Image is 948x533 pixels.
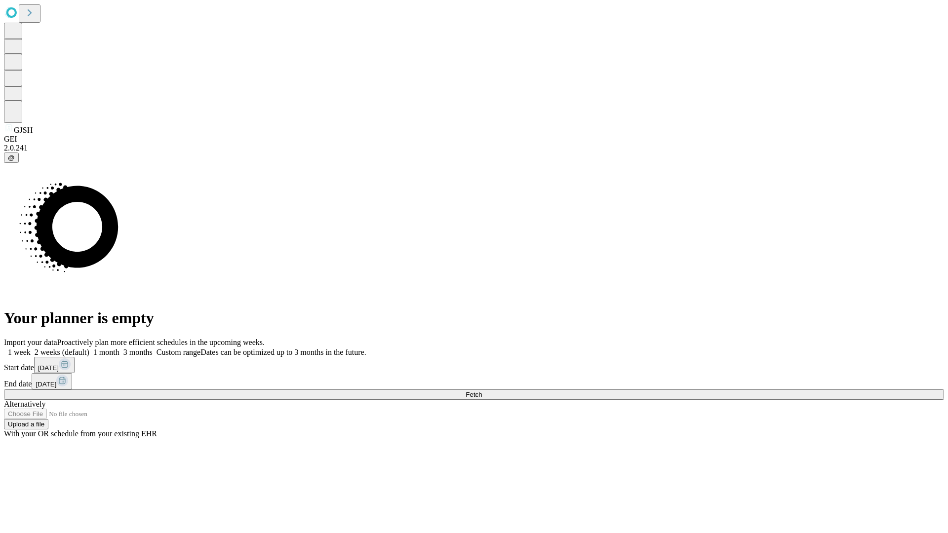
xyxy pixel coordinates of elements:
button: [DATE] [32,373,72,389]
span: @ [8,154,15,161]
span: [DATE] [36,381,56,388]
span: Alternatively [4,400,45,408]
button: @ [4,152,19,163]
div: GEI [4,135,944,144]
span: 1 week [8,348,31,356]
span: With your OR schedule from your existing EHR [4,429,157,438]
span: Import your data [4,338,57,346]
span: Dates can be optimized up to 3 months in the future. [200,348,366,356]
span: [DATE] [38,364,59,372]
span: Proactively plan more efficient schedules in the upcoming weeks. [57,338,265,346]
span: 1 month [93,348,119,356]
span: 2 weeks (default) [35,348,89,356]
span: Custom range [157,348,200,356]
div: Start date [4,357,944,373]
span: GJSH [14,126,33,134]
span: 3 months [123,348,153,356]
button: Upload a file [4,419,48,429]
div: 2.0.241 [4,144,944,152]
button: Fetch [4,389,944,400]
div: End date [4,373,944,389]
span: Fetch [466,391,482,398]
button: [DATE] [34,357,75,373]
h1: Your planner is empty [4,309,944,327]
